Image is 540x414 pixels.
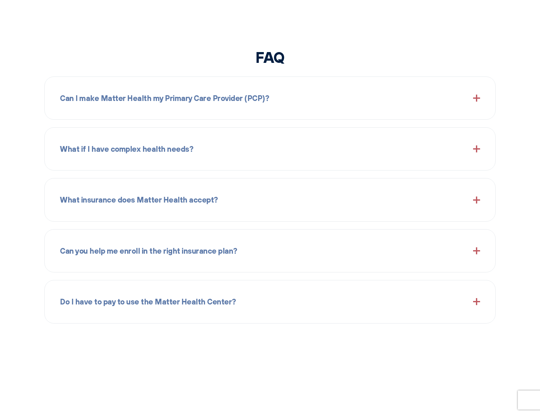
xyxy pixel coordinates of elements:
[44,48,496,66] h2: FAQ
[60,92,269,104] span: Can I make Matter Health my Primary Care Provider (PCP)?
[60,296,236,308] span: Do I have to pay to use the Matter Health Center?
[60,194,218,206] span: What insurance does Matter Health accept?
[60,245,237,257] span: Can you help me enroll in the right insurance plan?
[60,143,193,155] span: What if I have complex health needs?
